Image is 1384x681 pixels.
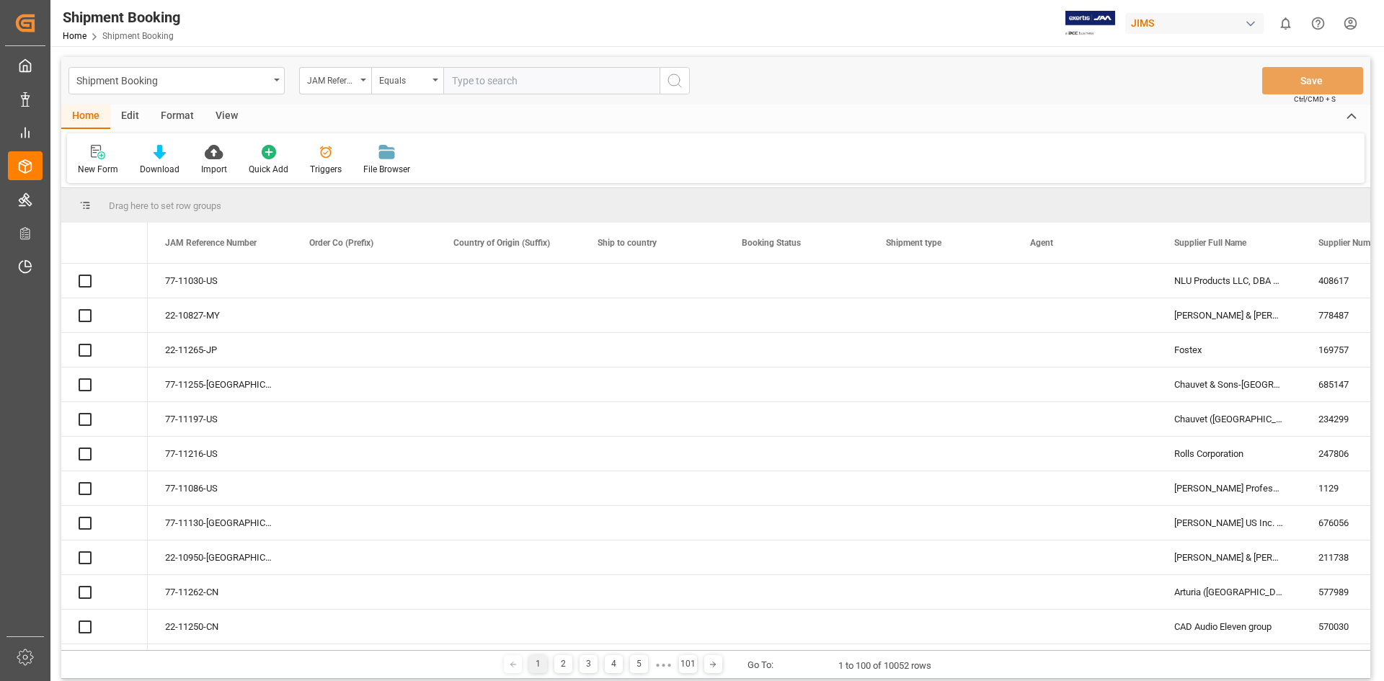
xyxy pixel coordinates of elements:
div: 22-10950-[GEOGRAPHIC_DATA] [148,540,292,574]
div: Import [201,163,227,176]
button: JIMS [1125,9,1269,37]
button: open menu [371,67,443,94]
div: 101 [679,655,697,673]
div: 3 [580,655,598,673]
div: 22-11265-JP [148,333,292,367]
div: [PERSON_NAME] US Inc. (Zound) [1157,506,1301,540]
span: Shipment type [886,238,941,248]
div: Press SPACE to select this row. [61,333,148,368]
button: open menu [68,67,285,94]
div: CAD Audio Eleven group [1157,610,1301,644]
button: Help Center [1302,7,1334,40]
div: Focusrite (NVT),Focusrite Audio Engineering [1157,644,1301,678]
div: Format [150,104,205,129]
span: Supplier Full Name [1174,238,1246,248]
div: 22-10827-MY [148,298,292,332]
span: Country of Origin (Suffix) [453,238,550,248]
div: JAM Reference Number [307,71,356,87]
span: Booking Status [742,238,801,248]
div: Edit [110,104,150,129]
button: Save [1262,67,1363,94]
div: 4 [605,655,623,673]
button: show 0 new notifications [1269,7,1302,40]
div: View [205,104,249,129]
div: Press SPACE to select this row. [61,264,148,298]
div: [PERSON_NAME] Professional, Inc. [1157,471,1301,505]
div: Chauvet ([GEOGRAPHIC_DATA]) Vendor [1157,402,1301,436]
div: Press SPACE to select this row. [61,437,148,471]
div: Press SPACE to select this row. [61,644,148,679]
div: Chauvet & Sons-[GEOGRAPHIC_DATA] [1157,368,1301,401]
div: 77-11255-[GEOGRAPHIC_DATA] [148,368,292,401]
div: Equals [379,71,428,87]
div: Press SPACE to select this row. [61,368,148,402]
div: 77-11197-US [148,402,292,436]
div: Press SPACE to select this row. [61,471,148,506]
div: 2 [554,655,572,673]
div: NLU Products LLC, DBA BodygARdz [1157,264,1301,298]
button: open menu [299,67,371,94]
a: Home [63,31,86,41]
input: Type to search [443,67,660,94]
div: Home [61,104,110,129]
div: [PERSON_NAME] & [PERSON_NAME] (US funds China)(W/T*)- [1157,540,1301,574]
div: JIMS [1125,13,1264,34]
div: Press SPACE to select this row. [61,506,148,540]
div: Shipment Booking [63,6,180,28]
button: search button [660,67,690,94]
div: Press SPACE to select this row. [61,540,148,575]
div: New Form [78,163,118,176]
div: 77-11030-US [148,264,292,298]
div: 22-11250-CN [148,610,292,644]
div: Shipment Booking [76,71,269,89]
span: Ctrl/CMD + S [1294,94,1336,104]
div: Quick Add [249,163,288,176]
div: 77-11130-[GEOGRAPHIC_DATA] [148,506,292,540]
div: Fostex [1157,333,1301,367]
span: Ship to country [598,238,657,248]
div: 77-11262-CN [148,575,292,609]
span: Order Co (Prefix) [309,238,373,248]
div: File Browser [363,163,410,176]
div: ● ● ● [655,659,671,670]
div: Press SPACE to select this row. [61,575,148,610]
div: Press SPACE to select this row. [61,402,148,437]
div: Download [140,163,179,176]
div: 1 to 100 of 10052 rows [838,659,931,673]
div: 77-11086-US [148,471,292,505]
div: [PERSON_NAME] & [PERSON_NAME] (US funds [GEOGRAPHIC_DATA]) (W/T*) [1157,298,1301,332]
div: Arturia ([GEOGRAPHIC_DATA]) [1157,575,1301,609]
span: Drag here to set row groups [109,200,221,211]
div: Press SPACE to select this row. [61,298,148,333]
div: 77-11216-US [148,437,292,471]
span: Supplier Number [1318,238,1383,248]
div: 1 [529,655,547,673]
div: Go To: [748,658,773,672]
div: Press SPACE to select this row. [61,610,148,644]
div: 77-11147-CN [148,644,292,678]
div: Rolls Corporation [1157,437,1301,471]
div: Triggers [310,163,342,176]
span: JAM Reference Number [165,238,257,248]
span: Agent [1030,238,1053,248]
img: Exertis%20JAM%20-%20Email%20Logo.jpg_1722504956.jpg [1065,11,1115,36]
div: 5 [630,655,648,673]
